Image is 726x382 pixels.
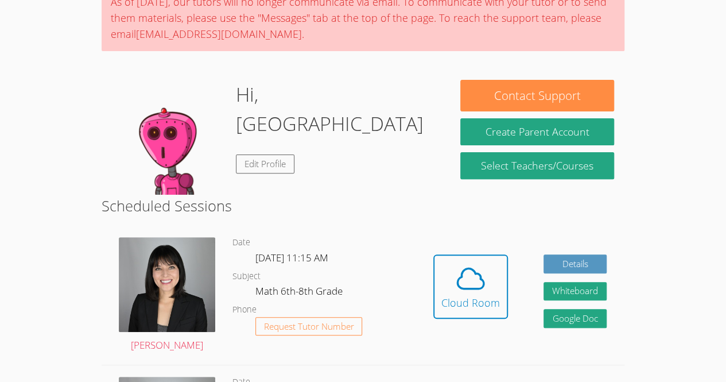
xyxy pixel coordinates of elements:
[255,317,363,336] button: Request Tutor Number
[232,303,257,317] dt: Phone
[460,80,614,111] button: Contact Support
[460,152,614,179] a: Select Teachers/Courses
[236,80,440,138] h1: Hi, [GEOGRAPHIC_DATA]
[460,118,614,145] button: Create Parent Account
[433,254,508,319] button: Cloud Room
[543,282,607,301] button: Whiteboard
[255,251,328,264] span: [DATE] 11:15 AM
[236,155,294,173] a: Edit Profile
[441,295,500,311] div: Cloud Room
[232,236,250,250] dt: Date
[119,237,215,332] img: DSC_1773.jpeg
[255,283,345,303] dd: Math 6th-8th Grade
[102,195,624,217] h2: Scheduled Sessions
[112,80,227,195] img: default.png
[543,254,607,273] a: Details
[543,309,607,328] a: Google Doc
[264,322,354,331] span: Request Tutor Number
[232,269,261,284] dt: Subject
[119,237,215,354] a: [PERSON_NAME]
